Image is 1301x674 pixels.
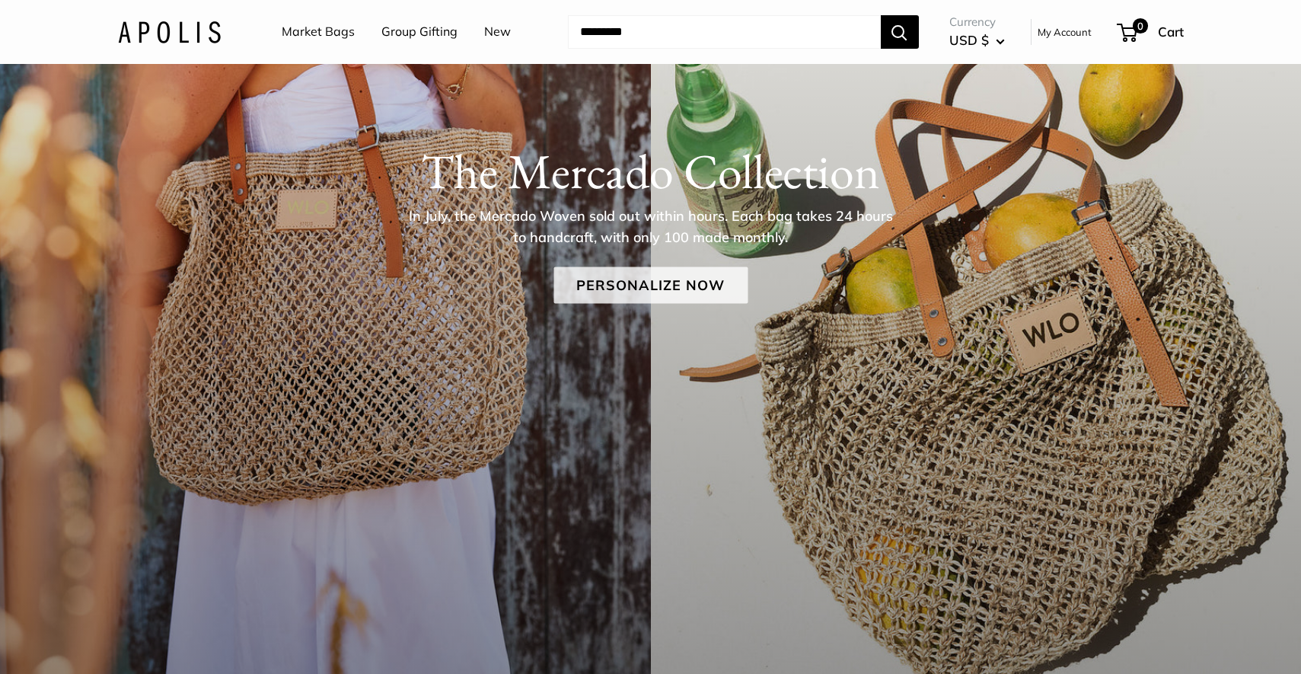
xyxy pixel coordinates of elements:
[282,21,355,43] a: Market Bags
[403,205,898,248] p: In July, the Mercado Woven sold out within hours. Each bag takes 24 hours to handcraft, with only...
[568,15,881,49] input: Search...
[1132,18,1147,34] span: 0
[949,11,1005,33] span: Currency
[949,32,989,48] span: USD $
[118,142,1184,200] h1: The Mercado Collection
[1118,20,1184,44] a: 0 Cart
[881,15,919,49] button: Search
[381,21,458,43] a: Group Gifting
[1158,24,1184,40] span: Cart
[118,21,221,43] img: Apolis
[1038,23,1092,41] a: My Account
[553,267,748,303] a: Personalize Now
[484,21,511,43] a: New
[949,28,1005,53] button: USD $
